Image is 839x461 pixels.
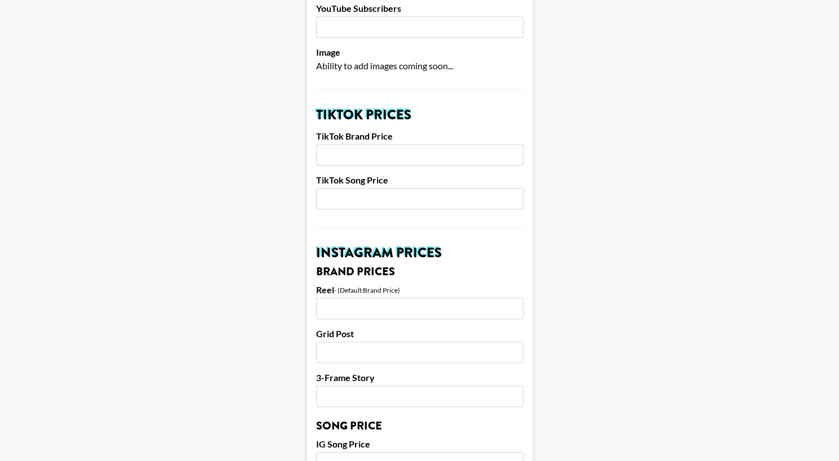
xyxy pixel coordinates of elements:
[334,286,400,294] div: - (Default Brand Price)
[316,108,523,122] h2: TikTok Prices
[316,372,523,383] label: 3-Frame Story
[316,420,523,432] h3: Song Price
[316,246,523,259] h2: Instagram Prices
[316,174,523,186] label: TikTok Song Price
[316,266,523,278] h3: Brand Prices
[316,60,453,71] span: Ability to add images coming soon...
[316,3,523,14] label: YouTube Subscribers
[316,47,523,58] label: Image
[316,438,523,450] label: IG Song Price
[316,328,523,339] label: Grid Post
[316,131,523,142] label: TikTok Brand Price
[316,284,334,296] label: Reel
